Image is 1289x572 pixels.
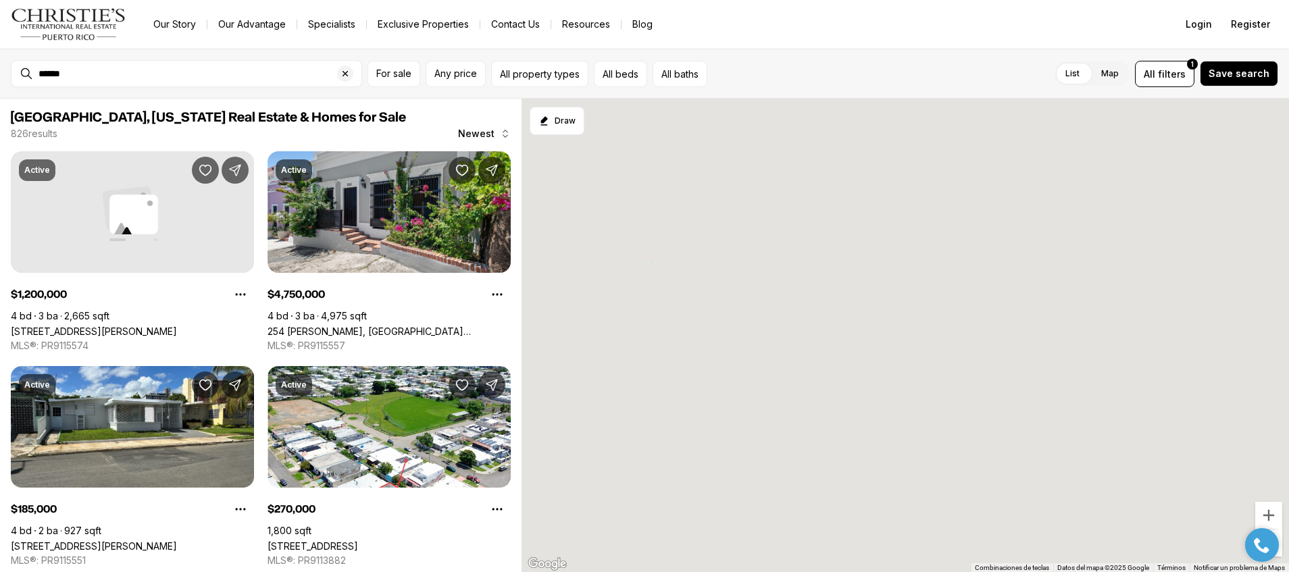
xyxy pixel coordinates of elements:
a: 63 PRINCIPE RAINERO, GUAYNABO PR, 00969 [11,326,177,337]
a: Blog [622,15,663,34]
button: All beds [594,61,647,87]
span: Newest [458,128,495,139]
a: Our Story [143,15,207,34]
button: All baths [653,61,707,87]
button: Share Property [222,157,249,184]
button: Property options [484,281,511,308]
p: Active [281,380,307,390]
button: Property options [227,496,254,523]
button: Save search [1200,61,1278,86]
button: Save Property: Calle 26 S7 [449,371,476,398]
a: Términos [1157,564,1186,571]
button: Save Property: 56 CALLE [192,371,219,398]
button: Property options [484,496,511,523]
span: All [1144,67,1155,81]
a: Our Advantage [207,15,297,34]
a: 254 NORZAGARAY, SAN JUAN PR, 00901 [268,326,511,337]
button: Contact Us [480,15,551,34]
a: Specialists [297,15,366,34]
a: Exclusive Properties [367,15,480,34]
span: Login [1186,19,1212,30]
button: Share Property [478,157,505,184]
span: [GEOGRAPHIC_DATA], [US_STATE] Real Estate & Homes for Sale [11,111,406,124]
img: logo [11,8,126,41]
p: 826 results [11,128,57,139]
p: Active [24,165,50,176]
button: All property types [491,61,588,87]
span: Datos del mapa ©2025 Google [1057,564,1149,571]
button: Share Property [222,371,249,398]
p: Active [24,380,50,390]
button: Share Property [478,371,505,398]
label: List [1055,61,1090,86]
button: Register [1223,11,1278,38]
button: Clear search input [337,61,361,86]
button: Login [1178,11,1220,38]
label: Map [1090,61,1130,86]
span: Save search [1209,68,1269,79]
button: Property options [227,281,254,308]
button: Save Property: 63 PRINCIPE RAINERO [192,157,219,184]
button: Any price [426,61,486,87]
button: For sale [368,61,420,87]
button: Newest [450,120,519,147]
span: filters [1158,67,1186,81]
button: Save Property: 254 NORZAGARAY [449,157,476,184]
a: Resources [551,15,621,34]
a: Notificar un problema de Maps [1194,564,1285,571]
button: Start drawing [530,107,584,135]
button: Allfilters1 [1135,61,1194,87]
button: Ampliar [1255,502,1282,529]
p: Active [281,165,307,176]
span: For sale [376,68,411,79]
span: Register [1231,19,1270,30]
a: 56 CALLE, SAN JUAN PR, 00921 [11,540,177,552]
span: Any price [434,68,477,79]
span: 1 [1191,59,1194,70]
a: Calle 26 S7, CAROLINA PR, 00983 [268,540,358,552]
